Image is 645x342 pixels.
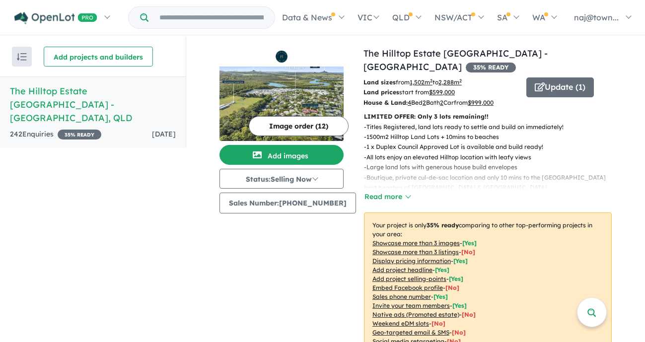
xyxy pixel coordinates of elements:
button: Sales Number:[PHONE_NUMBER] [219,193,356,213]
button: Read more [364,191,411,203]
span: 35 % READY [466,63,516,72]
b: Land sizes [363,78,396,86]
span: [ Yes ] [433,293,448,300]
u: 1,502 m [410,78,432,86]
span: [No] [462,311,476,318]
u: 2,288 m [438,78,462,86]
span: naj@town... [574,12,619,22]
span: [ No ] [445,284,459,291]
a: The Hilltop Estate [GEOGRAPHIC_DATA] - [GEOGRAPHIC_DATA] [363,48,548,72]
button: Status:Selling Now [219,169,344,189]
u: $ 599,000 [429,88,455,96]
u: 2 [423,99,426,106]
b: Land prices [363,88,399,96]
span: [ Yes ] [449,275,463,282]
u: $ 999,000 [468,99,494,106]
span: [ Yes ] [452,302,467,309]
p: - Titles Registered, land lots ready to settle and build on immediately! [364,122,620,132]
p: start from [363,87,519,97]
b: 35 % ready [427,221,459,229]
span: [ Yes ] [453,257,468,265]
p: - 1 x Duplex Council Approved Lot is available and build ready! [364,142,620,152]
p: - Boutique, private cul-de-sac location and only 10 mins to the [GEOGRAPHIC_DATA] best beaches of... [364,173,620,193]
u: Sales phone number [372,293,431,300]
sup: 2 [430,78,432,83]
span: [DATE] [152,130,176,138]
u: Display pricing information [372,257,451,265]
button: Image order (12) [249,116,349,136]
span: [ No ] [461,248,475,256]
span: [No] [431,320,445,327]
p: Bed Bath Car from [363,98,519,108]
p: LIMITED OFFER: Only 3 lots remaining!! [364,112,612,122]
img: The Hilltop Estate Sunshine Coast - Kuluin [219,67,344,141]
img: Openlot PRO Logo White [14,12,97,24]
span: [ Yes ] [435,266,449,274]
span: [ Yes ] [462,239,477,247]
u: Invite your team members [372,302,450,309]
h5: The Hilltop Estate [GEOGRAPHIC_DATA] - [GEOGRAPHIC_DATA] , QLD [10,84,176,125]
u: Native ads (Promoted estate) [372,311,459,318]
u: Showcase more than 3 listings [372,248,459,256]
a: The Hilltop Estate Sunshine Coast - Kuluin LogoThe Hilltop Estate Sunshine Coast - Kuluin [219,47,344,141]
span: 35 % READY [58,130,101,139]
sup: 2 [459,78,462,83]
img: The Hilltop Estate Sunshine Coast - Kuluin Logo [223,51,340,63]
span: to [432,78,462,86]
u: Showcase more than 3 images [372,239,460,247]
u: 2 [440,99,443,106]
input: Try estate name, suburb, builder or developer [150,7,273,28]
u: Geo-targeted email & SMS [372,329,449,336]
u: 4 [408,99,411,106]
p: - 1500m2 Hilltop Land Lots + 10mins to beaches [364,132,620,142]
p: - All lots enjoy an elevated Hilltop location with leafy views [364,152,620,162]
p: from [363,77,519,87]
button: Add images [219,145,344,165]
img: sort.svg [17,53,27,61]
u: Weekend eDM slots [372,320,429,327]
p: - Large land lots with generous house build envelopes [364,162,620,172]
span: [No] [452,329,466,336]
u: Embed Facebook profile [372,284,443,291]
button: Add projects and builders [44,47,153,67]
b: House & Land: [363,99,408,106]
button: Update (1) [526,77,594,97]
u: Add project headline [372,266,432,274]
div: 242 Enquir ies [10,129,101,140]
u: Add project selling-points [372,275,446,282]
